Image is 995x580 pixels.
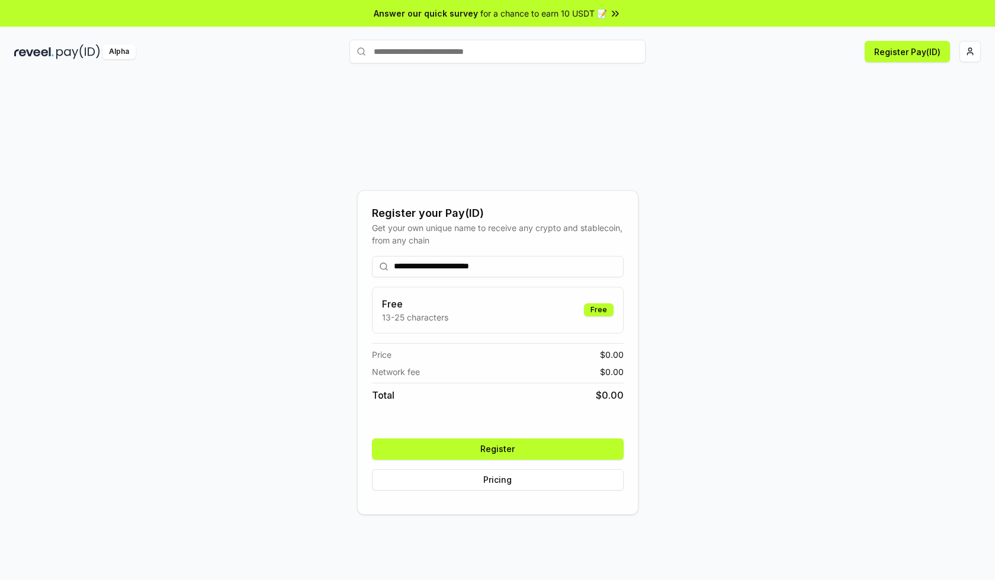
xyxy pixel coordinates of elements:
span: Total [372,388,394,402]
span: $ 0.00 [596,388,624,402]
span: Price [372,348,391,361]
span: $ 0.00 [600,348,624,361]
img: reveel_dark [14,44,54,59]
span: for a chance to earn 10 USDT 📝 [480,7,607,20]
div: Get your own unique name to receive any crypto and stablecoin, from any chain [372,222,624,246]
img: pay_id [56,44,100,59]
div: Alpha [102,44,136,59]
span: Network fee [372,366,420,378]
div: Free [584,303,614,316]
span: $ 0.00 [600,366,624,378]
button: Pricing [372,469,624,491]
button: Register [372,438,624,460]
span: Answer our quick survey [374,7,478,20]
div: Register your Pay(ID) [372,205,624,222]
h3: Free [382,297,448,311]
p: 13-25 characters [382,311,448,323]
button: Register Pay(ID) [865,41,950,62]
